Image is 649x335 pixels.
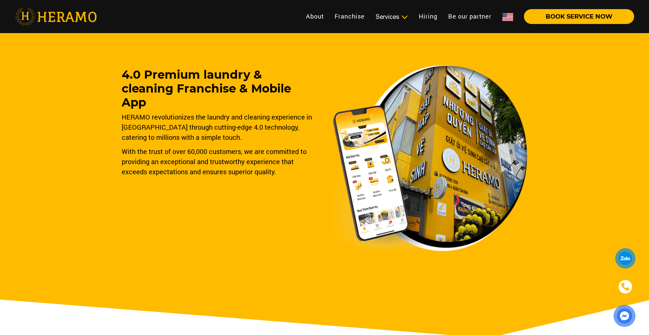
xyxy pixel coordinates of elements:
[502,13,513,21] img: Flag_of_US.png
[413,9,443,24] a: Hiring
[122,68,316,109] h1: 4.0 Premium laundry & cleaning Franchise & Mobile App
[401,14,408,21] img: subToggleIcon
[622,283,629,290] img: phone-icon
[443,9,497,24] a: Be our partner
[329,9,370,24] a: Franchise
[122,112,316,142] div: HERAMO revolutionizes the laundry and cleaning experience in [GEOGRAPHIC_DATA] through cutting-ed...
[15,8,97,25] img: heramo-logo.png
[616,278,634,296] a: phone-icon
[333,65,527,252] img: banner
[524,9,634,24] button: BOOK SERVICE NOW
[519,14,634,20] a: BOOK SERVICE NOW
[122,146,316,177] div: With the trust of over 60,000 customers, we are committed to providing an exceptional and trustwo...
[376,12,408,21] div: Services
[301,9,329,24] a: About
